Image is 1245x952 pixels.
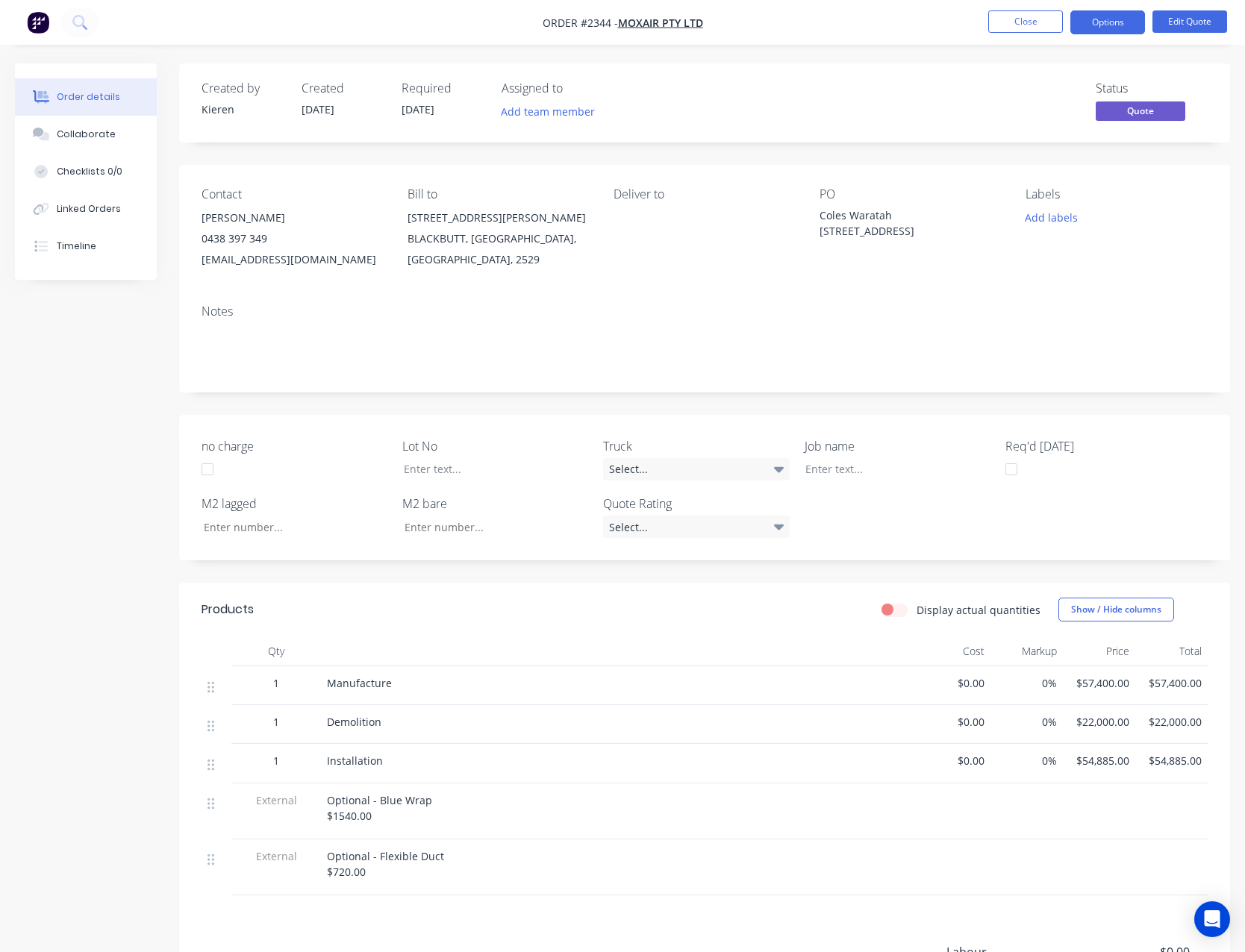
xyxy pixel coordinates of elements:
[1096,81,1208,95] div: Status
[1194,901,1230,937] div: Open Intercom Messenger
[990,636,1063,666] div: Markup
[1026,187,1208,201] div: Labels
[402,437,589,455] label: Lot No
[1141,675,1202,691] span: $57,400.00
[202,101,284,117] div: Kieren
[15,153,157,190] button: Checklists 0/0
[27,11,49,34] img: Factory
[408,207,590,270] div: [STREET_ADDRESS][PERSON_NAME]BLACKBUTT, [GEOGRAPHIC_DATA], [GEOGRAPHIC_DATA], 2529
[1152,10,1227,33] button: Edit Quote
[493,101,603,122] button: Add team member
[1141,714,1202,730] span: $22,000.00
[202,207,384,228] div: [PERSON_NAME]
[805,437,991,455] label: Job name
[202,81,284,95] div: Created by
[1069,714,1129,730] span: $22,000.00
[1058,598,1174,621] button: Show / Hide columns
[618,16,703,30] a: Moxair Pty Ltd
[820,187,1002,201] div: PO
[237,792,315,808] span: External
[1141,753,1202,768] span: $54,885.00
[57,165,122,178] div: Checklists 0/0
[327,715,381,729] span: Demolition
[15,228,157,265] button: Timeline
[408,187,590,201] div: Bill to
[1063,636,1135,666] div: Price
[402,102,434,116] span: [DATE]
[924,714,985,730] span: $0.00
[191,516,388,538] input: Enter number...
[917,602,1040,618] label: Display actual quantities
[202,207,384,270] div: [PERSON_NAME]0438 397 349[EMAIL_ADDRESS][DOMAIN_NAME]
[1096,101,1185,120] span: Quote
[924,675,985,691] span: $0.00
[1069,753,1129,768] span: $54,885.00
[408,228,590,270] div: BLACKBUTT, [GEOGRAPHIC_DATA], [GEOGRAPHIC_DATA], 2529
[502,81,651,95] div: Assigned to
[1070,10,1145,34] button: Options
[273,714,279,730] span: 1
[392,516,589,538] input: Enter number...
[302,102,334,116] span: [DATE]
[820,207,1002,239] div: Coles Waratah [STREET_ADDRESS]
[603,437,790,455] label: Truck
[1096,101,1185,124] button: Quote
[1017,207,1086,228] button: Add labels
[543,16,618,30] span: Order #2344 -
[924,753,985,768] span: $0.00
[614,187,796,201] div: Deliver to
[502,101,603,122] button: Add team member
[57,128,116,141] div: Collaborate
[202,228,384,249] div: 0438 397 349
[15,78,157,116] button: Order details
[302,81,384,95] div: Created
[237,848,315,864] span: External
[996,714,1057,730] span: 0%
[327,793,435,823] span: Optional - Blue Wrap $1540.00
[202,187,384,201] div: Contact
[273,675,279,691] span: 1
[327,849,447,879] span: Optional - Flexible Duct $720.00
[327,676,392,690] span: Manufacture
[603,458,790,480] div: Select...
[996,675,1057,691] span: 0%
[918,636,990,666] div: Cost
[202,249,384,270] div: [EMAIL_ADDRESS][DOMAIN_NAME]
[603,495,790,513] label: Quote Rating
[996,753,1057,768] span: 0%
[988,10,1063,33] button: Close
[57,239,96,253] div: Timeline
[1005,437,1192,455] label: Req'd [DATE]
[202,601,254,619] div: Products
[273,753,279,768] span: 1
[57,90,120,104] div: Order details
[1069,675,1129,691] span: $57,400.00
[15,116,157,153] button: Collaborate
[202,495,388,513] label: M2 lagged
[15,190,157,228] button: Linked Orders
[1135,636,1208,666] div: Total
[402,81,484,95] div: Required
[231,636,321,666] div: Qty
[57,202,121,216] div: Linked Orders
[603,516,790,538] div: Select...
[202,304,1208,319] div: Notes
[327,754,383,768] span: Installation
[408,207,590,228] div: [STREET_ADDRESS][PERSON_NAME]
[402,495,589,513] label: M2 bare
[202,437,388,455] label: no charge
